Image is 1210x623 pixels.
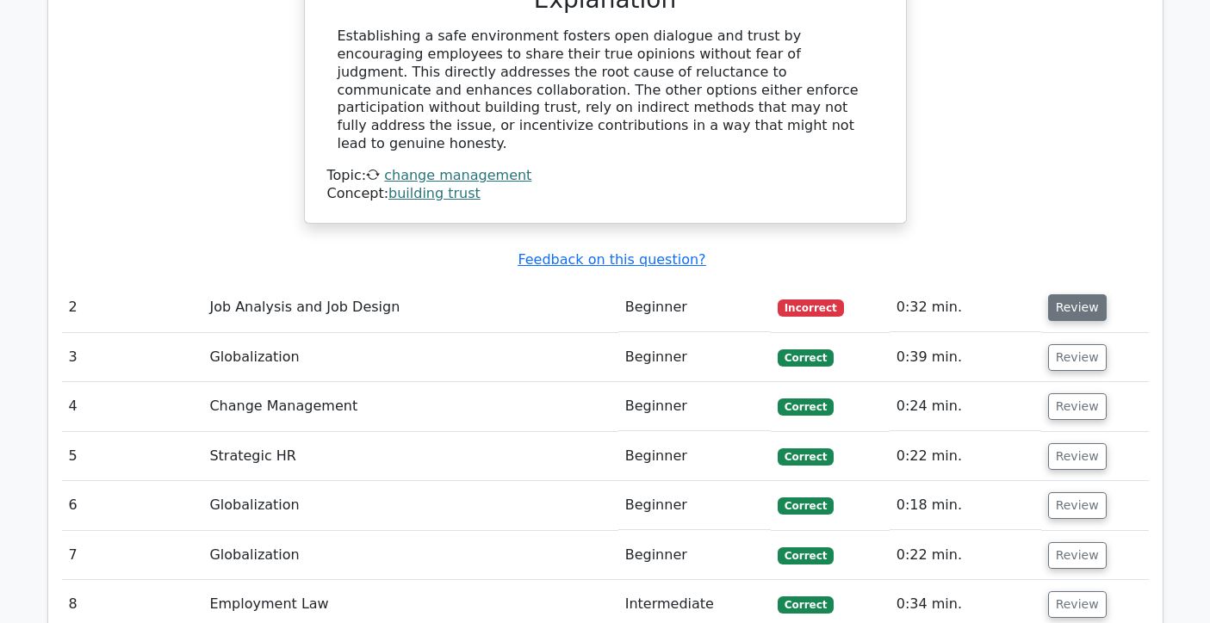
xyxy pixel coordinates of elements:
td: Beginner [618,531,771,580]
button: Review [1048,443,1107,470]
td: 2 [62,283,203,332]
span: Correct [778,398,834,416]
td: Beginner [618,432,771,481]
td: 6 [62,481,203,530]
td: 0:22 min. [890,432,1041,481]
button: Review [1048,542,1107,569]
div: Establishing a safe environment fosters open dialogue and trust by encouraging employees to share... [338,28,873,153]
span: Incorrect [778,299,844,317]
span: Correct [778,596,834,614]
td: 0:18 min. [890,481,1041,530]
td: Globalization [202,481,617,530]
td: Beginner [618,283,771,332]
button: Review [1048,344,1107,371]
td: Beginner [618,333,771,382]
td: Beginner [618,382,771,431]
td: 3 [62,333,203,382]
div: Topic: [327,167,884,185]
td: 7 [62,531,203,580]
a: change management [384,167,531,183]
td: Strategic HR [202,432,617,481]
span: Correct [778,448,834,466]
td: 0:24 min. [890,382,1041,431]
button: Review [1048,492,1107,519]
span: Correct [778,497,834,515]
td: Beginner [618,481,771,530]
td: Globalization [202,531,617,580]
button: Review [1048,294,1107,321]
td: Change Management [202,382,617,431]
td: 4 [62,382,203,431]
td: 0:39 min. [890,333,1041,382]
td: 0:32 min. [890,283,1041,332]
td: 0:22 min. [890,531,1041,580]
span: Correct [778,547,834,564]
a: Feedback on this question? [518,251,705,268]
td: Job Analysis and Job Design [202,283,617,332]
span: Correct [778,349,834,367]
td: 5 [62,432,203,481]
button: Review [1048,591,1107,618]
td: Globalization [202,333,617,382]
button: Review [1048,393,1107,420]
div: Concept: [327,185,884,203]
a: building trust [388,185,481,201]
